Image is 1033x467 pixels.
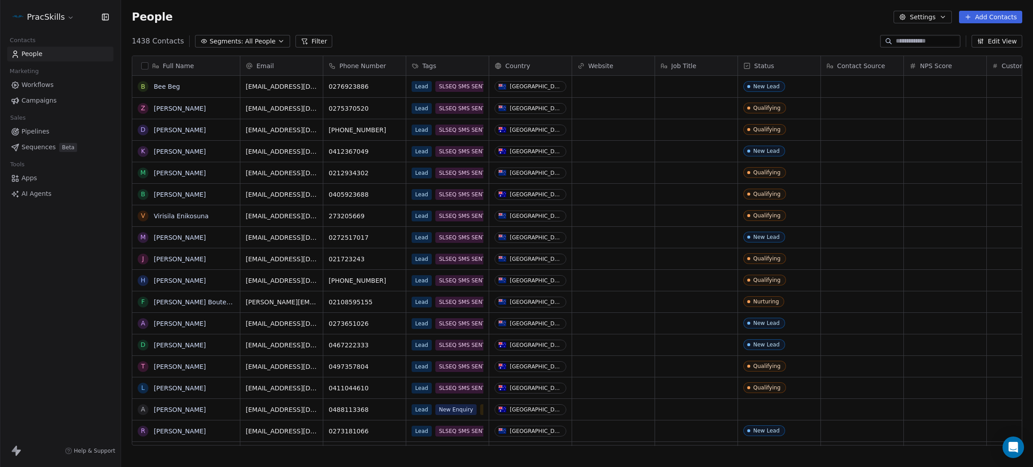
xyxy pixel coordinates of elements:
a: [PERSON_NAME] [154,428,206,435]
div: New Lead [753,83,780,90]
div: New Lead [753,234,780,240]
span: Segments: [209,37,243,46]
div: Tags [406,56,489,75]
a: [PERSON_NAME] [154,126,206,134]
div: Qualifying [753,126,781,133]
span: Status [754,61,774,70]
span: 0273181066 [329,427,400,436]
span: Lead [412,103,432,114]
span: SLSEQ SMS SENT [435,275,489,286]
div: [GEOGRAPHIC_DATA] [510,406,562,413]
span: Campaigns [22,96,56,105]
div: [GEOGRAPHIC_DATA] [510,256,562,262]
div: Qualifying [753,212,781,219]
div: M [140,168,146,177]
span: [EMAIL_ADDRESS][DOMAIN_NAME] [246,362,317,371]
div: Status [738,56,820,75]
span: [PHONE_NUMBER] [329,276,400,285]
a: Help & Support [65,447,115,454]
span: SLSEQ SMS SENT [435,297,489,307]
span: Website [588,61,613,70]
div: Nurturing [753,298,779,305]
span: SLSEQ SMS SENT [435,232,489,243]
a: [PERSON_NAME] [154,320,206,327]
div: R [141,426,145,436]
span: 0467222333 [329,341,400,350]
div: Website [572,56,655,75]
div: T [141,362,145,371]
span: Tools [6,158,28,171]
span: 0405923688 [329,190,400,199]
span: Lead [412,254,432,264]
span: Tags [422,61,436,70]
span: [EMAIL_ADDRESS][DOMAIN_NAME] [246,169,317,177]
a: [PERSON_NAME] [154,255,206,263]
span: [EMAIL_ADDRESS][DOMAIN_NAME] [246,104,317,113]
div: Contact Source [821,56,903,75]
span: [EMAIL_ADDRESS][DOMAIN_NAME] [246,427,317,436]
span: [EMAIL_ADDRESS][DOMAIN_NAME] [246,147,317,156]
span: Phone Number [339,61,386,70]
div: [GEOGRAPHIC_DATA] [510,428,562,434]
a: Pipelines [7,124,113,139]
div: grid [132,76,240,446]
div: H [141,276,146,285]
div: Qualifying [753,277,781,283]
span: Marketing [6,65,43,78]
div: Open Intercom Messenger [1003,437,1024,458]
div: Qualifying [753,105,781,111]
div: [GEOGRAPHIC_DATA] [510,363,562,370]
button: Add Contacts [959,11,1022,23]
a: Virisila Enikosuna [154,212,208,220]
span: Lead [412,383,432,393]
a: [PERSON_NAME] [154,234,206,241]
div: [GEOGRAPHIC_DATA] [510,170,562,176]
div: NPS Score [904,56,986,75]
a: People [7,47,113,61]
span: 0411044610 [329,384,400,393]
span: [EMAIL_ADDRESS][DOMAIN_NAME] [246,233,317,242]
span: Lead [412,81,432,92]
div: A [141,405,145,414]
span: New Enquiry [435,404,477,415]
span: Full Name [163,61,194,70]
span: Lead [412,426,432,437]
div: [GEOGRAPHIC_DATA] [510,105,562,112]
span: Lead [412,340,432,350]
div: New Lead [753,320,780,326]
span: Pipelines [22,127,49,136]
span: [PHONE_NUMBER] [329,125,400,134]
a: [PERSON_NAME] [154,363,206,370]
span: [EMAIL_ADDRESS][DOMAIN_NAME] [246,341,317,350]
a: Workflows [7,78,113,92]
div: Job Title [655,56,738,75]
div: [GEOGRAPHIC_DATA] [510,320,562,327]
div: J [142,254,144,264]
span: 0412367049 [329,147,400,156]
a: [PERSON_NAME] [154,342,206,349]
span: Email [256,61,274,70]
div: B [141,190,145,199]
span: SLSEQ SMS SENT [435,81,489,92]
div: Full Name [132,56,240,75]
div: Qualifying [753,363,781,369]
span: Sequences [22,143,56,152]
div: Z [141,104,145,113]
span: SLSEQ SMS SENT [435,168,489,178]
div: New Lead [753,148,780,154]
span: 0212934302 [329,169,400,177]
a: [PERSON_NAME] Bouterey [154,298,236,306]
span: [EMAIL_ADDRESS][DOMAIN_NAME] [246,384,317,393]
a: [PERSON_NAME] [154,191,206,198]
span: Workflows [22,80,54,90]
span: Lead [412,318,432,329]
span: [PERSON_NAME][EMAIL_ADDRESS][DOMAIN_NAME] [246,298,317,307]
div: K [141,147,145,156]
span: SLSEQ SMS SENT [435,426,489,437]
div: [GEOGRAPHIC_DATA] [510,277,562,284]
span: [EMAIL_ADDRESS][DOMAIN_NAME] [246,190,317,199]
span: Lead [412,361,432,372]
span: [EMAIL_ADDRESS][DOMAIN_NAME] [246,82,317,91]
span: SLSEQ SMS SENT [435,125,489,135]
span: SLSEQ SMS SENT [435,340,489,350]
